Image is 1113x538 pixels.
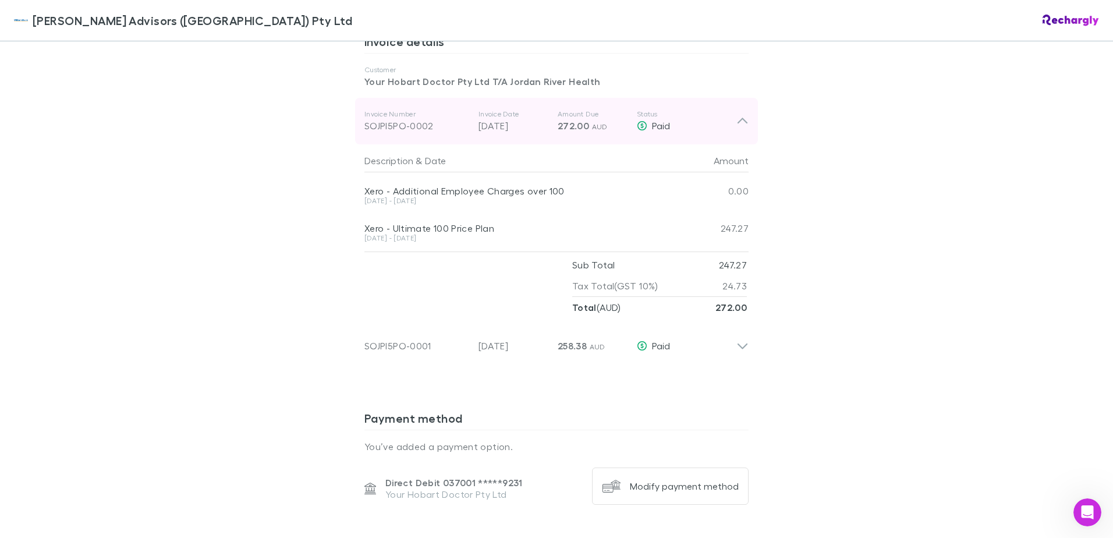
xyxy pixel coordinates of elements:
[558,109,628,119] p: Amount Due
[478,109,548,119] p: Invoice Date
[364,185,679,197] div: Xero - Additional Employee Charges over 100
[679,172,749,210] div: 0.00
[572,254,615,275] p: Sub Total
[572,297,621,318] p: ( AUD )
[364,149,674,172] div: &
[478,339,548,353] p: [DATE]
[630,480,739,492] div: Modify payment method
[355,318,758,364] div: SOJPI5PO-0001[DATE]258.38 AUDPaid
[425,149,446,172] button: Date
[364,411,749,430] h3: Payment method
[364,222,679,234] div: Xero - Ultimate 100 Price Plan
[590,342,605,351] span: AUD
[652,340,670,351] span: Paid
[592,468,749,505] button: Modify payment method
[652,120,670,131] span: Paid
[558,120,589,132] span: 272.00
[572,302,597,313] strong: Total
[602,477,621,495] img: Modify payment method's Logo
[364,34,749,53] h3: Invoice details
[364,149,413,172] button: Description
[478,119,548,133] p: [DATE]
[715,302,747,313] strong: 272.00
[14,13,28,27] img: William Buck Advisors (WA) Pty Ltd's Logo
[364,339,469,353] div: SOJPI5PO-0001
[592,122,608,131] span: AUD
[355,98,758,144] div: Invoice NumberSOJPI5PO-0002Invoice Date[DATE]Amount Due272.00 AUDStatusPaid
[719,254,747,275] p: 247.27
[364,75,749,89] p: Your Hobart Doctor Pty Ltd T/A Jordan River Health
[1073,498,1101,526] iframe: Intercom live chat
[572,275,658,296] p: Tax Total (GST 10%)
[558,340,587,352] span: 258.38
[33,12,352,29] span: [PERSON_NAME] Advisors ([GEOGRAPHIC_DATA]) Pty Ltd
[637,109,736,119] p: Status
[385,489,523,500] p: Your Hobart Doctor Pty Ltd
[364,440,749,454] p: You’ve added a payment option.
[364,197,679,204] div: [DATE] - [DATE]
[364,235,679,242] div: [DATE] - [DATE]
[722,275,747,296] p: 24.73
[1043,15,1099,26] img: Rechargly Logo
[364,65,749,75] p: Customer
[679,210,749,247] div: 247.27
[385,477,523,489] p: Direct Debit 037001 ***** 9231
[364,109,469,119] p: Invoice Number
[364,119,469,133] div: SOJPI5PO-0002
